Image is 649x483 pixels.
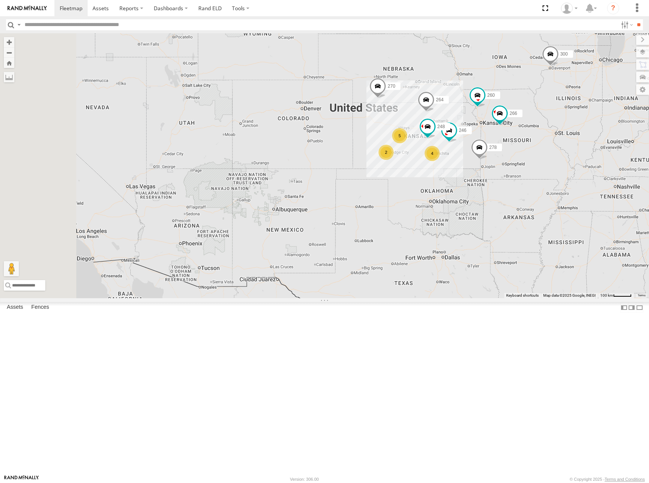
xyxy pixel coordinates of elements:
label: Hide Summary Table [636,302,643,313]
a: Terms and Conditions [605,477,645,481]
div: Version: 306.00 [290,477,319,481]
label: Measure [4,72,14,82]
label: Dock Summary Table to the Left [620,302,628,313]
span: 300 [560,51,568,56]
a: Visit our Website [4,475,39,483]
label: Fences [28,302,53,313]
span: 248 [437,124,445,129]
div: © Copyright 2025 - [570,477,645,481]
label: Search Filter Options [618,19,634,30]
div: 4 [425,146,440,161]
span: 266 [510,110,517,116]
button: Zoom in [4,37,14,47]
span: 278 [489,145,497,150]
div: 5 [392,128,407,143]
img: rand-logo.svg [8,6,47,11]
button: Zoom Home [4,58,14,68]
span: 270 [388,83,395,88]
span: 264 [436,97,443,102]
label: Dock Summary Table to the Right [628,302,635,313]
label: Search Query [16,19,22,30]
div: Shane Miller [558,3,580,14]
div: 2 [379,145,394,160]
span: 260 [487,93,495,98]
label: Map Settings [636,84,649,95]
a: Terms (opens in new tab) [638,294,646,297]
label: Assets [3,302,27,313]
button: Zoom out [4,47,14,58]
button: Keyboard shortcuts [506,293,539,298]
i: ? [607,2,619,14]
button: Map Scale: 100 km per 45 pixels [598,293,634,298]
span: 100 km [600,293,613,297]
span: 246 [459,128,467,133]
button: Drag Pegman onto the map to open Street View [4,261,19,276]
span: Map data ©2025 Google, INEGI [543,293,596,297]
